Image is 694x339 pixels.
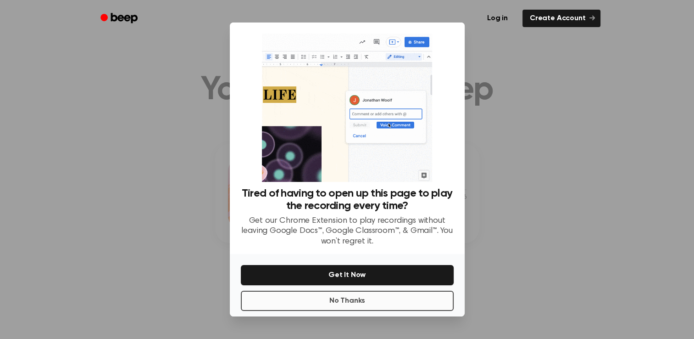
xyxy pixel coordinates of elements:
[241,216,454,247] p: Get our Chrome Extension to play recordings without leaving Google Docs™, Google Classroom™, & Gm...
[522,10,600,27] a: Create Account
[241,291,454,311] button: No Thanks
[241,187,454,212] h3: Tired of having to open up this page to play the recording every time?
[241,265,454,285] button: Get It Now
[262,34,432,182] img: Beep extension in action
[478,8,517,29] a: Log in
[94,10,146,28] a: Beep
